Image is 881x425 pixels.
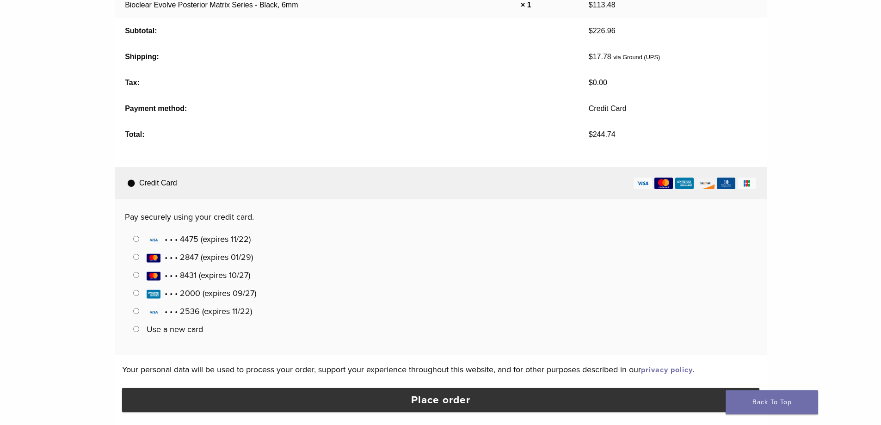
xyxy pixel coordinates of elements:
th: Shipping: [115,44,579,70]
span: • • • 2000 (expires 09/27) [147,288,256,298]
img: discover [696,178,715,189]
p: Pay securely using your credit card. [125,210,756,224]
th: Tax: [115,70,579,96]
strong: × 1 [521,1,531,9]
bdi: 113.48 [589,1,616,9]
p: Your personal data will be used to process your order, support your experience throughout this we... [122,363,759,376]
bdi: 0.00 [589,79,607,86]
span: • • • 2847 (expires 01/29) [147,252,253,262]
img: MasterCard [147,271,160,281]
img: mastercard [654,178,673,189]
bdi: 17.78 [589,53,611,61]
img: Visa [147,308,160,317]
a: privacy policy [641,365,693,375]
small: via Ground (UPS) [613,54,660,61]
img: Visa [147,235,160,245]
span: • • • 2536 (expires 11/22) [147,306,252,316]
img: amex [675,178,694,189]
span: • • • 4475 (expires 11/22) [147,234,251,244]
img: visa [634,178,652,189]
a: Back To Top [726,390,818,414]
button: Place order [122,388,759,412]
th: Total: [115,122,579,148]
th: Payment method: [115,96,579,122]
bdi: 244.74 [589,130,616,138]
img: MasterCard [147,253,160,263]
img: jcb [738,178,756,189]
span: $ [589,27,593,35]
span: $ [589,79,593,86]
td: Credit Card [578,96,766,122]
span: • • • 8431 (expires 10/27) [147,270,250,280]
img: American Express [147,289,160,299]
span: $ [589,130,593,138]
th: Subtotal: [115,18,579,44]
label: Credit Card [117,167,767,199]
span: $ [589,1,593,9]
img: dinersclub [717,178,735,189]
bdi: 226.96 [589,27,616,35]
label: Use a new card [147,324,203,334]
span: $ [589,53,593,61]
